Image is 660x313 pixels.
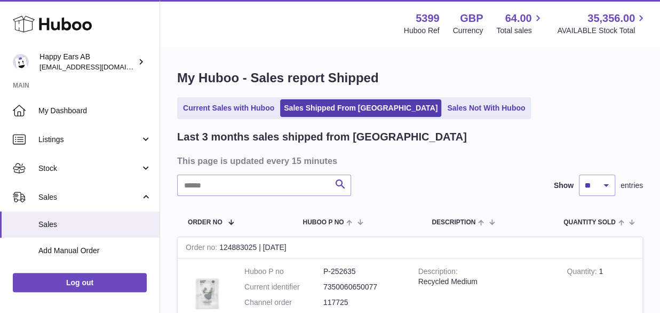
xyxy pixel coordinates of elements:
dt: Current identifier [244,282,323,292]
dd: 7350060650077 [323,282,402,292]
div: Happy Ears AB [39,52,136,72]
span: Order No [188,219,222,226]
div: Recycled Medium [418,277,551,287]
span: 64.00 [505,11,531,26]
dd: 117725 [323,298,402,308]
strong: 5399 [416,11,440,26]
strong: Quantity [567,267,599,278]
a: Sales Shipped From [GEOGRAPHIC_DATA] [280,99,441,117]
span: Huboo P no [303,219,344,226]
strong: Order no [186,243,219,254]
span: Sales [38,220,152,230]
span: Description [432,219,475,226]
span: Stock [38,163,140,174]
span: 35,356.00 [587,11,635,26]
strong: GBP [460,11,483,26]
span: Listings [38,135,140,145]
span: Total sales [496,26,544,36]
span: [EMAIL_ADDRESS][DOMAIN_NAME] [39,62,157,71]
span: Add Manual Order [38,246,152,256]
dt: Channel order [244,298,323,308]
span: entries [621,181,643,191]
span: My Dashboard [38,106,152,116]
h1: My Huboo - Sales report Shipped [177,69,643,87]
label: Show [554,181,574,191]
dt: Huboo P no [244,267,323,277]
a: Sales Not With Huboo [443,99,529,117]
h2: Last 3 months sales shipped from [GEOGRAPHIC_DATA] [177,130,467,144]
span: AVAILABLE Stock Total [557,26,647,36]
div: Huboo Ref [404,26,440,36]
span: Quantity Sold [563,219,616,226]
a: Log out [13,273,147,292]
h3: This page is updated every 15 minutes [177,155,640,167]
a: 64.00 Total sales [496,11,544,36]
div: Currency [453,26,483,36]
img: 3pl@happyearsearplugs.com [13,54,29,70]
div: 124883025 | [DATE] [178,237,642,259]
a: Current Sales with Huboo [179,99,278,117]
strong: Description [418,267,458,278]
span: Sales [38,192,140,202]
a: 35,356.00 AVAILABLE Stock Total [557,11,647,36]
dd: P-252635 [323,267,402,277]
